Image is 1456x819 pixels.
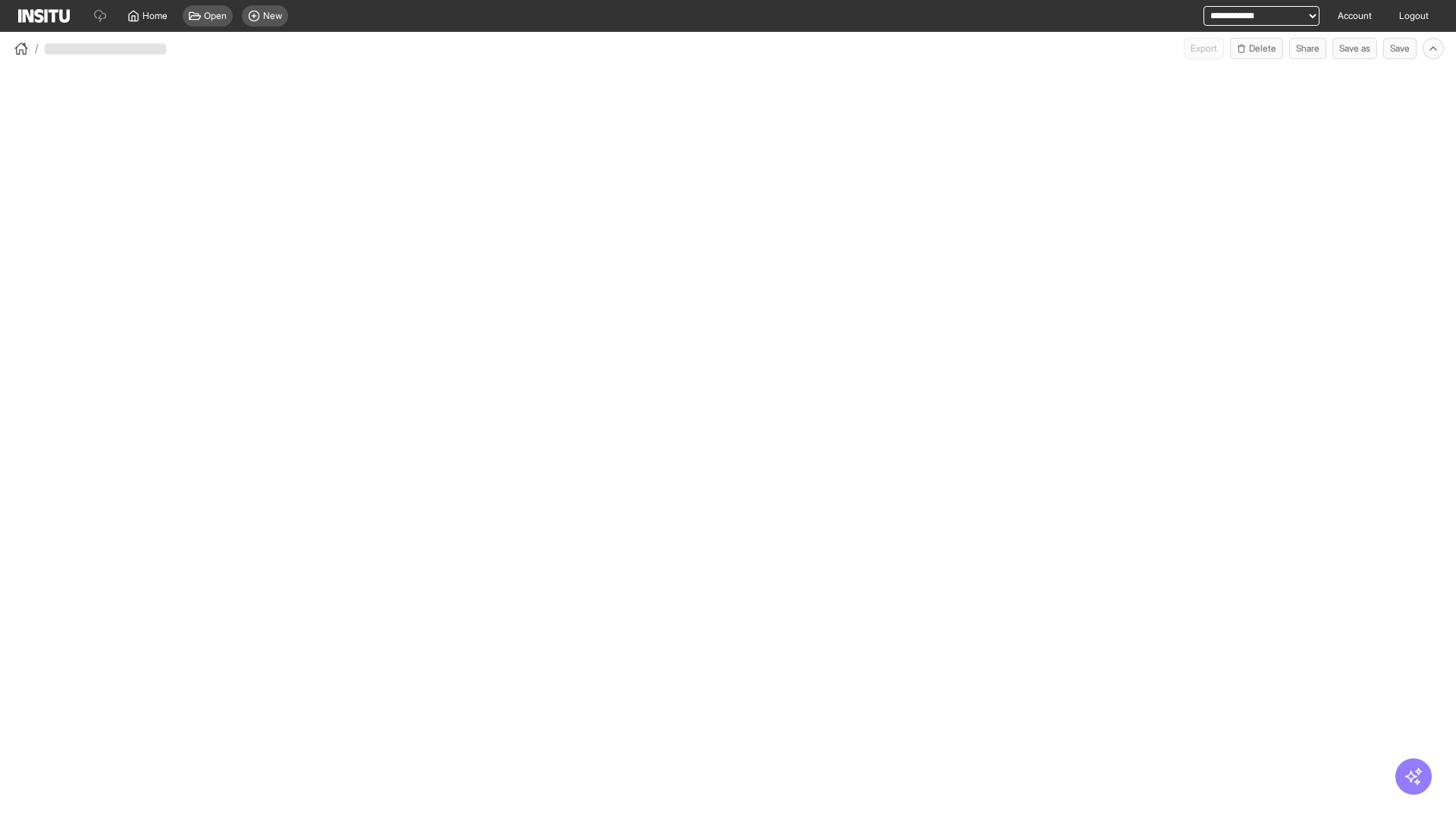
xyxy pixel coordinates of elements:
[1184,38,1224,59] button: Export
[204,10,227,22] span: Open
[1184,38,1224,59] span: Can currently only export from Insights reports.
[1289,38,1326,59] button: Share
[1332,38,1377,59] button: Save as
[263,10,282,22] span: New
[143,10,168,22] span: Home
[12,39,39,58] button: /
[1230,38,1283,59] button: Delete
[1383,38,1417,59] button: Save
[18,9,70,23] img: Logo
[35,41,39,56] span: /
